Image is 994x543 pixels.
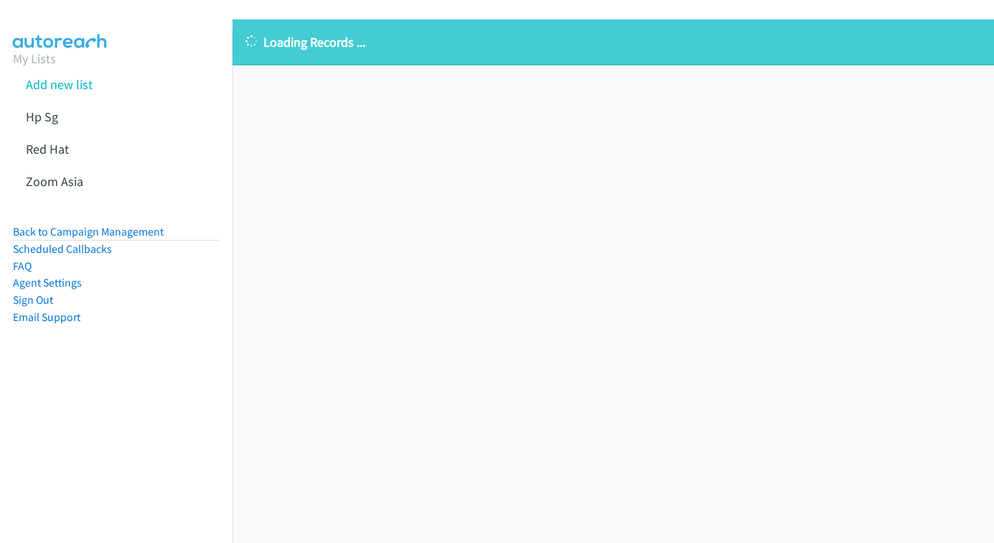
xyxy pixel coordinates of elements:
a: Hp Sg [26,108,58,125]
a: Add new list [26,76,93,93]
a: Sign Out [13,293,53,307]
p: Loading Records ... [245,32,981,52]
a: Red Hat [26,141,69,157]
a: FAQ [13,259,32,273]
a: Email Support [13,310,80,324]
a: Scheduled Callbacks [13,242,112,256]
a: Back to Campaign Management [13,225,164,238]
a: Zoom Asia [26,173,83,190]
a: My Lists [13,50,56,67]
a: Agent Settings [13,276,82,289]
